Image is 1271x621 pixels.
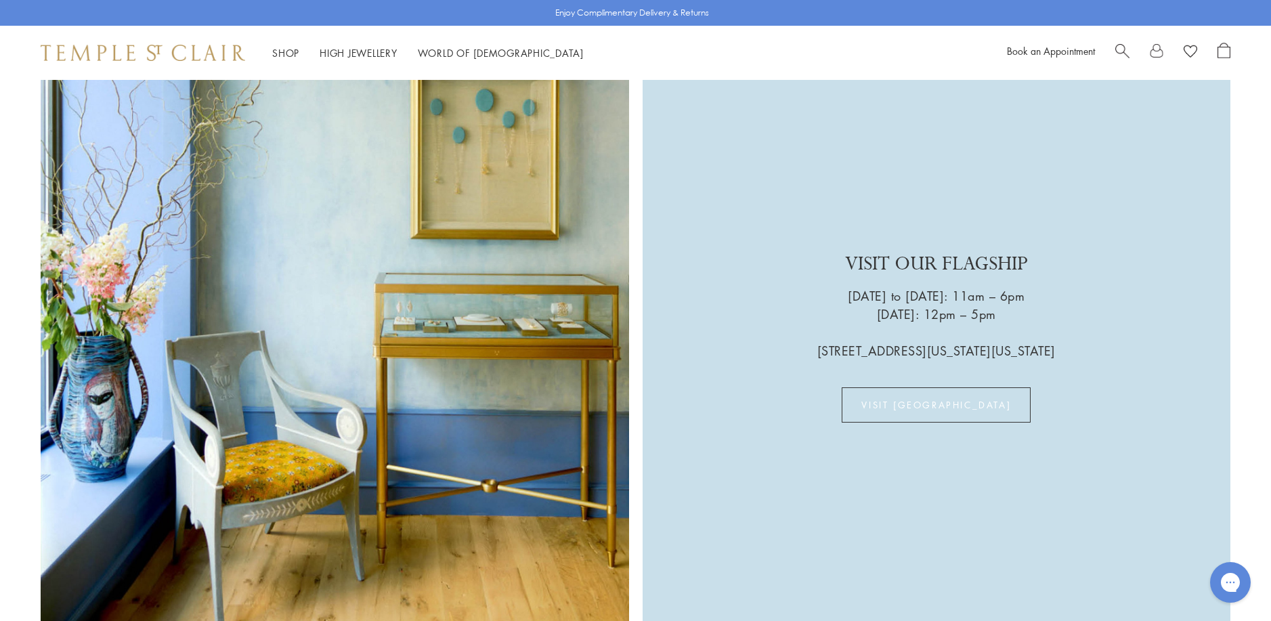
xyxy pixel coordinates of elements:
p: VISIT OUR FLAGSHIP [845,248,1028,287]
a: ShopShop [272,46,299,60]
a: Open Shopping Bag [1218,43,1230,63]
a: View Wishlist [1184,43,1197,63]
a: VISIT [GEOGRAPHIC_DATA] [842,387,1031,423]
img: Temple St. Clair [41,45,245,61]
nav: Main navigation [272,45,584,62]
p: [DATE] to [DATE]: 11am – 6pm [DATE]: 12pm – 5pm [848,287,1025,324]
a: Search [1115,43,1129,63]
iframe: Gorgias live chat messenger [1203,557,1257,607]
p: Enjoy Complimentary Delivery & Returns [555,6,709,20]
a: World of [DEMOGRAPHIC_DATA]World of [DEMOGRAPHIC_DATA] [418,46,584,60]
a: Book an Appointment [1007,44,1095,58]
a: High JewelleryHigh Jewellery [320,46,397,60]
p: [STREET_ADDRESS][US_STATE][US_STATE] [817,324,1056,360]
